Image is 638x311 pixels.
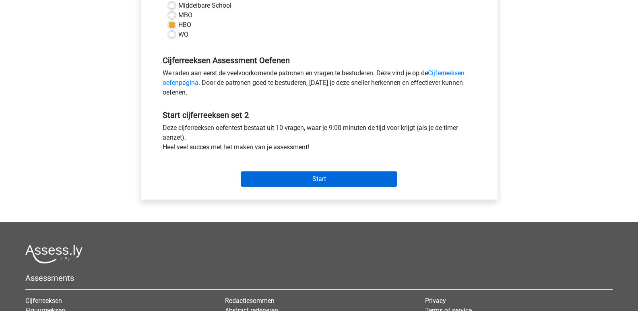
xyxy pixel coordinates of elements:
div: We raden aan eerst de veelvoorkomende patronen en vragen te bestuderen. Deze vind je op de . Door... [157,68,482,101]
label: WO [178,30,188,39]
a: Cijferreeksen [25,297,62,305]
h5: Start cijferreeksen set 2 [163,110,476,120]
a: Redactiesommen [225,297,275,305]
label: MBO [178,10,192,20]
label: HBO [178,20,191,30]
h5: Assessments [25,273,613,283]
h5: Cijferreeksen Assessment Oefenen [163,56,476,65]
input: Start [241,171,397,187]
div: Deze cijferreeksen oefentest bestaat uit 10 vragen, waar je 9:00 minuten de tijd voor krijgt (als... [157,123,482,155]
img: Assessly logo [25,245,83,264]
label: Middelbare School [178,1,231,10]
a: Privacy [425,297,446,305]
